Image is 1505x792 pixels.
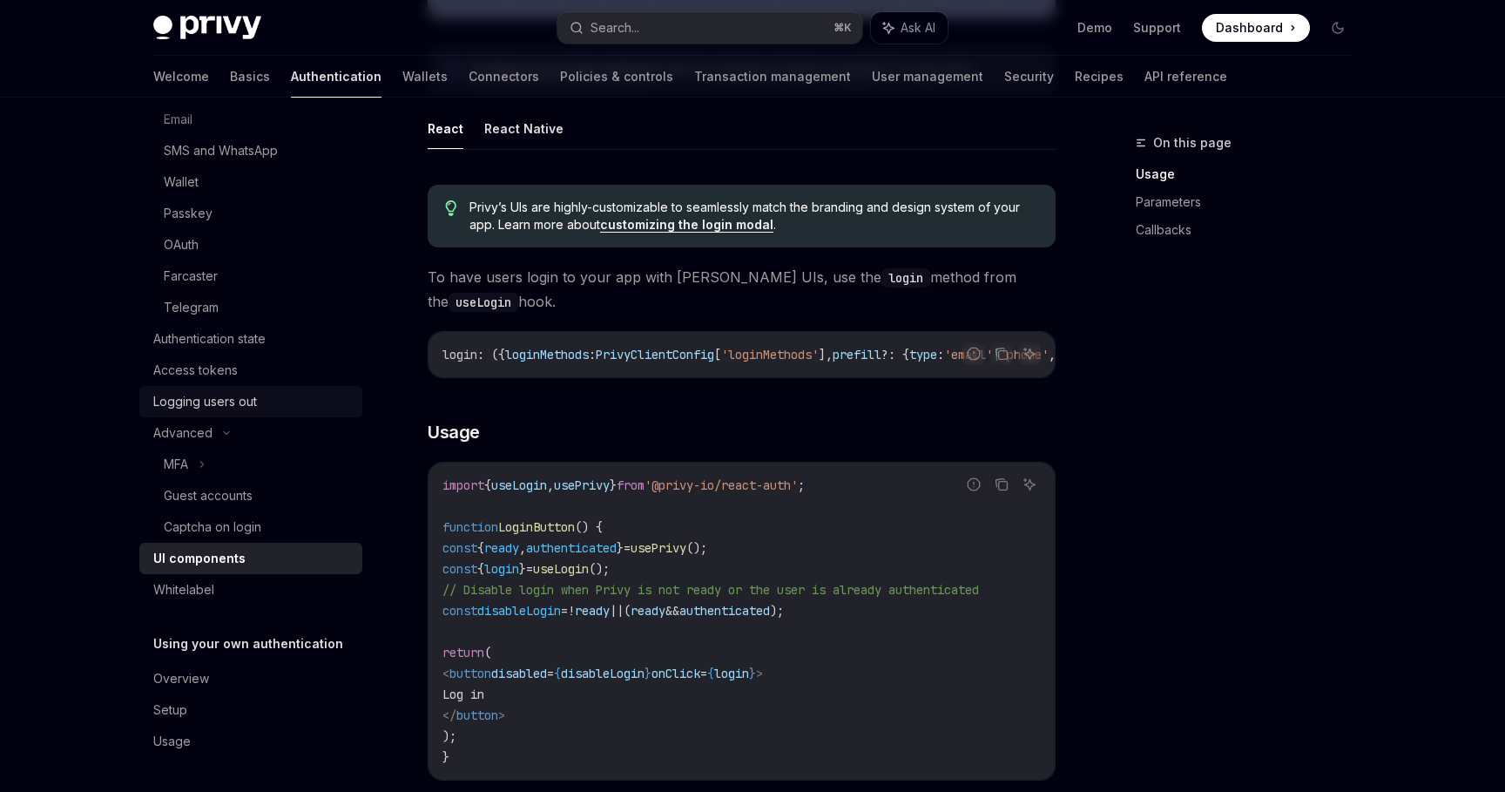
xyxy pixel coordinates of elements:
span: ); [770,603,784,619]
div: MFA [164,454,188,475]
a: Telegram [139,292,362,323]
span: () { [575,519,603,535]
span: from [617,477,645,493]
span: disableLogin [477,603,561,619]
span: ⌘ K [833,21,852,35]
a: Security [1004,56,1054,98]
a: Parameters [1136,188,1366,216]
a: Policies & controls [560,56,673,98]
span: 'email' [944,347,993,362]
span: return [442,645,484,660]
span: > [498,707,505,723]
a: Basics [230,56,270,98]
span: onClick [651,666,700,681]
a: Dashboard [1202,14,1310,42]
span: || [610,603,624,619]
div: Search... [591,17,639,38]
a: Authentication state [139,323,362,355]
span: To have users login to your app with [PERSON_NAME] UIs, use the method from the hook. [428,265,1056,314]
span: } [442,749,449,765]
span: prefill [833,347,881,362]
div: Passkey [164,203,213,224]
span: { [477,561,484,577]
span: usePrivy [631,540,686,556]
span: On this page [1153,132,1232,153]
span: ); [442,728,456,744]
span: ; [798,477,805,493]
a: SMS and WhatsApp [139,135,362,166]
span: const [442,561,477,577]
span: ! [568,603,575,619]
span: disabled [491,666,547,681]
a: Welcome [153,56,209,98]
span: Log in [442,687,484,702]
span: [ [714,347,721,362]
span: : [937,347,944,362]
button: Report incorrect code [962,473,985,496]
span: { [707,666,714,681]
a: Overview [139,663,362,694]
a: Whitelabel [139,574,362,606]
div: Farcaster [164,266,218,287]
span: </ [442,707,456,723]
a: Captcha on login [139,511,362,543]
a: Recipes [1075,56,1124,98]
div: Captcha on login [164,517,261,538]
a: customizing the login modal [600,217,773,233]
a: User management [872,56,983,98]
span: (); [686,540,707,556]
span: } [617,540,624,556]
div: Advanced [153,423,213,443]
span: : ({ [477,347,505,362]
span: < [442,666,449,681]
span: ], [819,347,833,362]
a: Authentication [291,56,381,98]
code: login [881,268,930,288]
a: Wallets [402,56,448,98]
a: Callbacks [1136,216,1366,244]
button: Search...⌘K [557,12,862,44]
div: Whitelabel [153,579,214,600]
span: = [700,666,707,681]
span: authenticated [679,603,770,619]
span: ready [484,540,519,556]
span: disableLogin [561,666,645,681]
span: 'loginMethods' [721,347,819,362]
button: Toggle dark mode [1324,14,1352,42]
span: const [442,603,477,619]
span: Privy’s UIs are highly-customizable to seamlessly match the branding and design system of your ap... [469,199,1038,234]
span: const [442,540,477,556]
a: OAuth [139,229,362,261]
span: > [756,666,763,681]
span: , [547,477,554,493]
span: : [589,347,596,362]
button: React [428,108,463,149]
div: Guest accounts [164,485,253,506]
a: Connectors [469,56,539,98]
a: Passkey [139,198,362,229]
span: // Disable login when Privy is not ready or the user is already authenticated [442,582,979,598]
span: { [484,477,491,493]
span: ( [484,645,491,660]
span: } [519,561,526,577]
svg: Tip [445,200,457,216]
a: API reference [1144,56,1227,98]
span: (); [589,561,610,577]
div: OAuth [164,234,199,255]
span: LoginButton [498,519,575,535]
a: Access tokens [139,355,362,386]
button: Copy the contents from the code block [990,342,1013,365]
button: Ask AI [1018,342,1041,365]
a: Support [1133,19,1181,37]
span: usePrivy [554,477,610,493]
span: useLogin [533,561,589,577]
a: UI components [139,543,362,574]
div: UI components [153,548,246,569]
span: ( [624,603,631,619]
span: button [449,666,491,681]
a: Wallet [139,166,362,198]
span: ready [575,603,610,619]
span: import [442,477,484,493]
span: '@privy-io/react-auth' [645,477,798,493]
a: Farcaster [139,261,362,292]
